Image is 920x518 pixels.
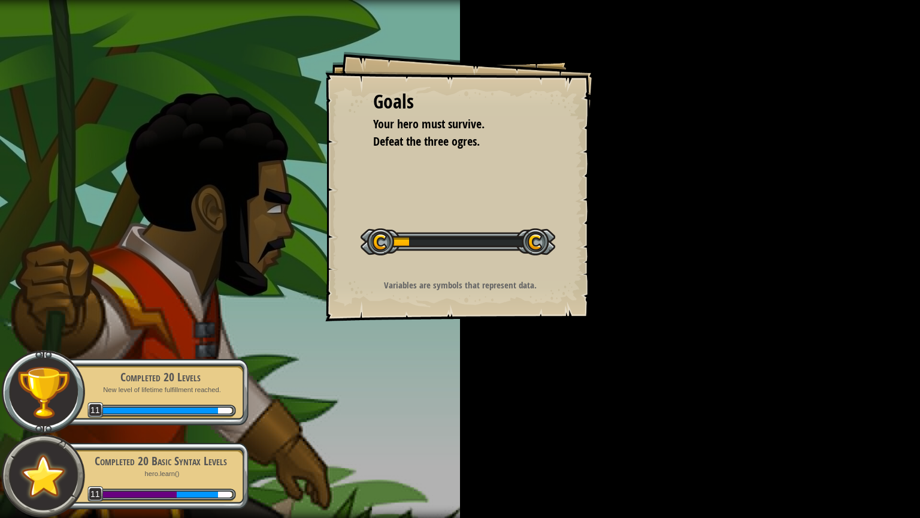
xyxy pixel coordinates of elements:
[373,116,485,132] span: Your hero must survive.
[16,449,71,502] img: default.png
[87,486,104,502] span: 11
[16,365,71,420] img: trophy.png
[373,133,480,149] span: Defeat the three ogres.
[85,453,236,469] div: Completed 20 Basic Syntax Levels
[373,88,547,116] div: Goals
[85,469,236,478] p: hero.learn()
[87,402,104,418] span: 11
[85,386,236,394] p: New level of lifetime fulfillment reached.
[358,133,544,150] li: Defeat the three ogres.
[85,369,236,386] div: Completed 20 Levels
[358,116,544,133] li: Your hero must survive.
[340,279,580,291] p: Variables are symbols that represent data.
